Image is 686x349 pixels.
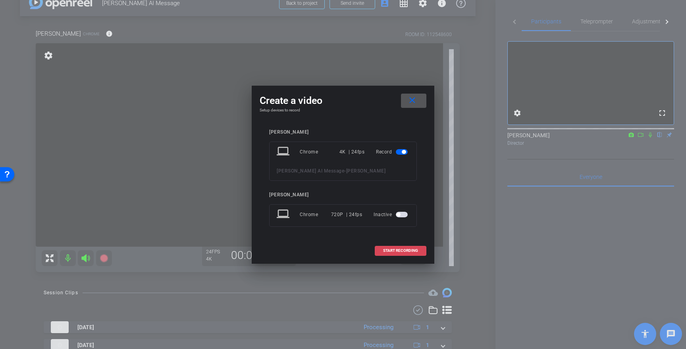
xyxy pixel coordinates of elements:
[331,207,362,222] div: 720P | 24fps
[346,168,386,174] span: [PERSON_NAME]
[277,145,291,159] mat-icon: laptop
[339,145,365,159] div: 4K | 24fps
[269,192,417,198] div: [PERSON_NAME]
[260,94,426,108] div: Create a video
[277,207,291,222] mat-icon: laptop
[375,246,426,256] button: START RECORDING
[383,249,418,253] span: START RECORDING
[374,207,409,222] div: Inactive
[407,96,417,105] mat-icon: close
[277,168,344,174] span: [PERSON_NAME] AI Message
[376,145,409,159] div: Record
[269,129,417,135] div: [PERSON_NAME]
[300,145,339,159] div: Chrome
[260,108,426,113] h4: Setup devices to record
[300,207,331,222] div: Chrome
[344,168,346,174] span: -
